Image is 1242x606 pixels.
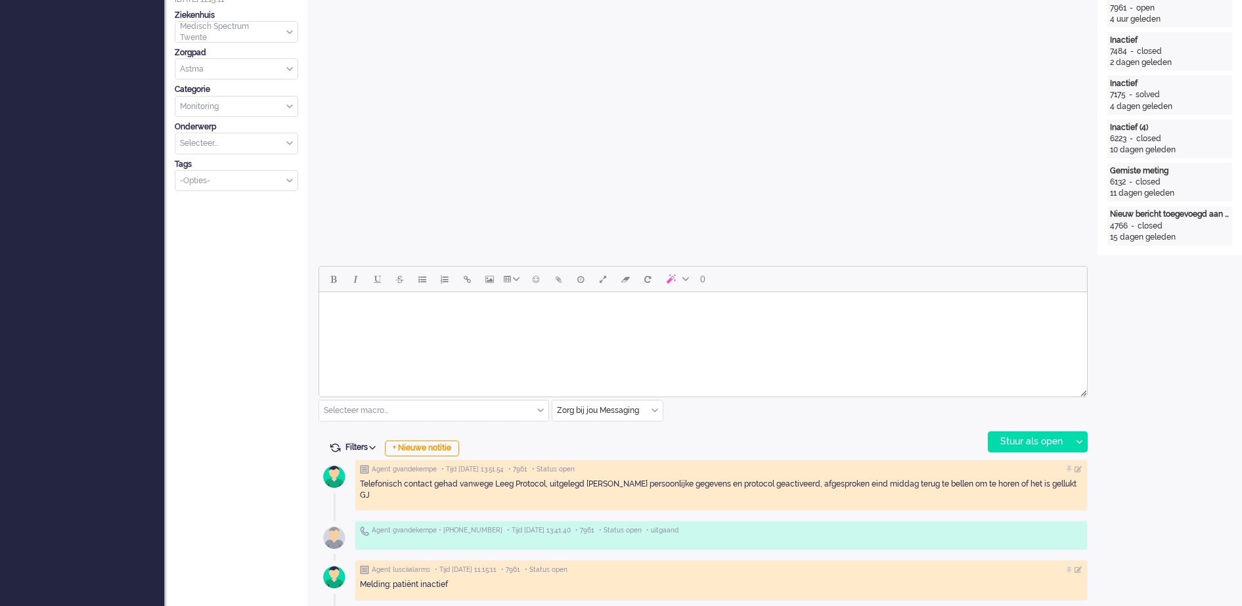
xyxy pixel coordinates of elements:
[1110,89,1126,100] div: 7175
[1110,14,1230,25] div: 4 uur geleden
[345,443,380,452] span: Filters
[433,268,456,290] button: Numbered list
[525,565,567,574] span: • Status open
[599,526,642,535] span: • Status open
[1110,165,1230,177] div: Gemiste meting
[1110,3,1126,14] div: 7961
[532,465,575,474] span: • Status open
[366,268,389,290] button: Underline
[1136,177,1161,188] div: closed
[1128,221,1138,232] div: -
[614,268,636,290] button: Clear formatting
[1137,46,1162,57] div: closed
[318,561,351,594] img: avatar
[1126,3,1136,14] div: -
[319,292,1087,385] iframe: Rich Text Area
[360,579,1082,590] div: Melding: patiënt inactief
[175,84,298,95] div: Categorie
[372,565,430,574] span: Agent lusciialarms
[1110,144,1230,156] div: 10 dagen geleden
[175,47,298,58] div: Zorgpad
[500,268,525,290] button: Table
[501,565,520,574] span: • 7961
[547,268,569,290] button: Add attachment
[175,159,298,170] div: Tags
[1110,177,1126,188] div: 6132
[1110,133,1126,144] div: 6223
[389,268,411,290] button: Strikethrough
[1110,57,1230,68] div: 2 dagen geleden
[1136,3,1155,14] div: open
[1110,46,1127,57] div: 7484
[360,465,369,474] img: ic_note_grey.svg
[1110,101,1230,112] div: 4 dagen geleden
[525,268,547,290] button: Emoticons
[636,268,659,290] button: Reset content
[1110,78,1230,89] div: Inactief
[372,526,502,535] span: Agent gvandekempe • [PHONE_NUMBER]
[478,268,500,290] button: Insert/edit image
[372,465,437,474] span: Agent gvandekempe
[1110,188,1230,199] div: 11 dagen geleden
[318,460,351,493] img: avatar
[1110,209,1230,220] div: Nieuw bericht toegevoegd aan gesprek
[1126,177,1136,188] div: -
[1138,221,1163,232] div: closed
[344,268,366,290] button: Italic
[385,441,459,456] div: + Nieuwe notitie
[411,268,433,290] button: Bullet list
[646,526,678,535] span: • uitgaand
[318,521,351,554] img: avatar
[175,10,298,21] div: Ziekenhuis
[441,465,504,474] span: • Tijd [DATE] 13:51:54
[1110,232,1230,243] div: 15 dagen geleden
[456,268,478,290] button: Insert/edit link
[569,268,592,290] button: Delay message
[1126,89,1136,100] div: -
[694,268,711,290] button: 0
[507,526,571,535] span: • Tijd [DATE] 13:41:40
[1136,133,1161,144] div: closed
[1126,133,1136,144] div: -
[988,432,1071,452] div: Stuur als open
[1110,35,1230,46] div: Inactief
[175,170,298,192] div: Select Tags
[508,465,527,474] span: • 7961
[1076,385,1087,397] div: Resize
[360,526,369,536] img: ic_telephone_grey.svg
[360,479,1082,501] div: Telefonisch contact gehad vanwege Leeg Protocol, uitgelegd [PERSON_NAME] persoonlijke gegevens en...
[435,565,497,574] span: • Tijd [DATE] 11:15:11
[659,268,694,290] button: AI
[360,565,369,574] img: ic_note_grey.svg
[1110,221,1128,232] div: 4766
[1127,46,1137,57] div: -
[1136,89,1160,100] div: solved
[592,268,614,290] button: Fullscreen
[175,121,298,133] div: Onderwerp
[322,268,344,290] button: Bold
[700,274,705,284] span: 0
[575,526,594,535] span: • 7961
[1110,122,1230,133] div: Inactief (4)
